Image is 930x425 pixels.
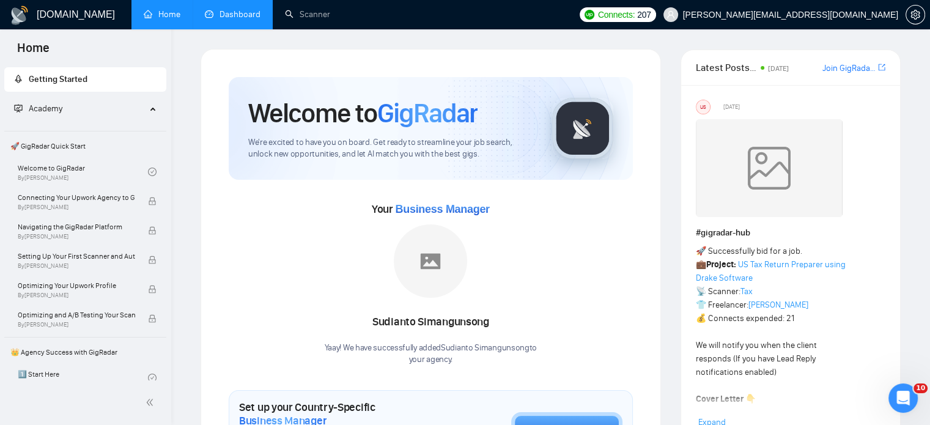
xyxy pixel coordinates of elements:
span: Academy [14,103,62,114]
span: lock [148,226,157,235]
span: lock [148,256,157,264]
span: By [PERSON_NAME] [18,233,135,240]
a: export [878,62,885,73]
a: 1️⃣ Start Here [18,364,148,391]
a: US Tax Return Preparer using Drake Software [696,259,846,283]
a: homeHome [144,9,180,20]
span: By [PERSON_NAME] [18,292,135,299]
span: rocket [14,75,23,83]
div: US [696,100,710,114]
a: setting [906,10,925,20]
span: Optimizing and A/B Testing Your Scanner for Better Results [18,309,135,321]
span: lock [148,285,157,294]
strong: Cover Letter 👇 [696,394,756,404]
span: Your [372,202,490,216]
span: Navigating the GigRadar Platform [18,221,135,233]
li: Getting Started [4,67,166,92]
span: Optimizing Your Upwork Profile [18,279,135,292]
p: your agency . [325,354,537,366]
span: Getting Started [29,74,87,84]
img: gigradar-logo.png [552,98,613,159]
div: Yaay! We have successfully added Sudianto Simangunsong to [325,342,537,366]
img: logo [10,6,29,25]
iframe: Intercom live chat [888,383,918,413]
div: Sudianto Simangunsong [325,312,537,333]
span: export [878,62,885,72]
span: By [PERSON_NAME] [18,204,135,211]
span: check-circle [148,374,157,382]
a: searchScanner [285,9,330,20]
span: lock [148,197,157,205]
img: weqQh+iSagEgQAAAABJRU5ErkJggg== [696,119,843,217]
span: Connects: [598,8,635,21]
span: fund-projection-screen [14,104,23,113]
span: 👑 Agency Success with GigRadar [6,340,165,364]
span: Business Manager [395,203,489,215]
span: Latest Posts from the GigRadar Community [696,60,757,75]
span: check-circle [148,168,157,176]
span: GigRadar [377,97,478,130]
span: We're excited to have you on board. Get ready to streamline your job search, unlock new opportuni... [248,137,533,160]
a: [PERSON_NAME] [748,300,808,310]
span: setting [906,10,924,20]
a: dashboardDashboard [205,9,260,20]
span: 🚀 GigRadar Quick Start [6,134,165,158]
img: placeholder.png [394,224,467,298]
a: Tax [740,286,753,297]
h1: # gigradar-hub [696,226,885,240]
span: lock [148,314,157,323]
img: upwork-logo.png [585,10,594,20]
span: 207 [637,8,651,21]
button: setting [906,5,925,24]
h1: Welcome to [248,97,478,130]
span: double-left [146,396,158,408]
span: [DATE] [723,102,740,113]
strong: Project: [706,259,736,270]
a: Welcome to GigRadarBy[PERSON_NAME] [18,158,148,185]
span: Academy [29,103,62,114]
span: [DATE] [768,64,789,73]
span: user [666,10,675,19]
a: Join GigRadar Slack Community [822,62,876,75]
span: 10 [913,383,928,393]
span: Setting Up Your First Scanner and Auto-Bidder [18,250,135,262]
span: By [PERSON_NAME] [18,262,135,270]
span: Home [7,39,59,65]
span: Connecting Your Upwork Agency to GigRadar [18,191,135,204]
span: By [PERSON_NAME] [18,321,135,328]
